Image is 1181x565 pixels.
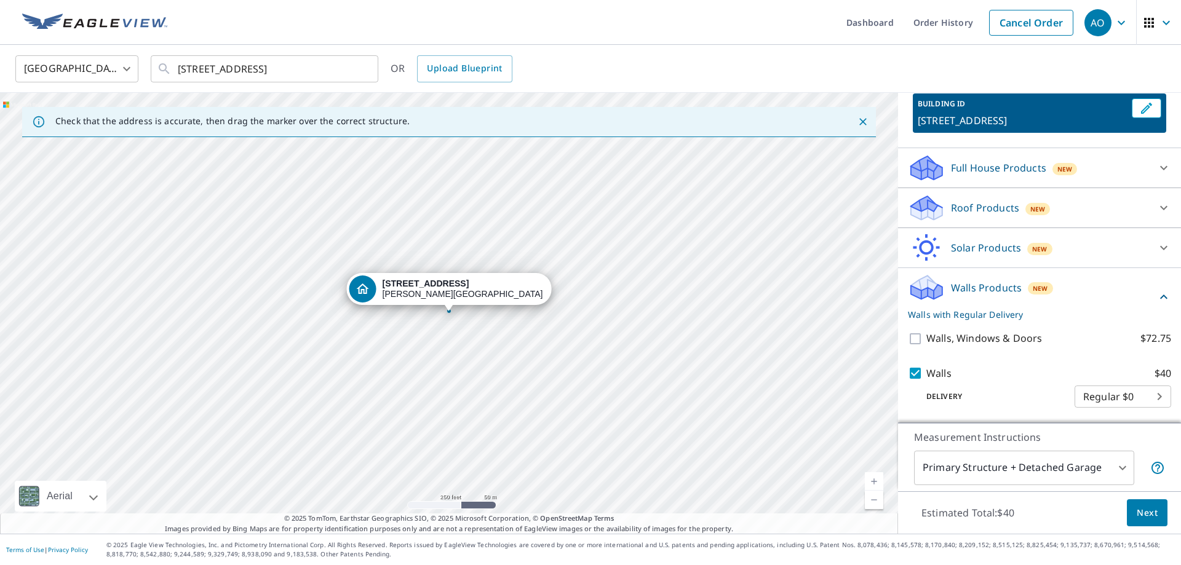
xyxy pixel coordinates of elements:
[1084,9,1111,36] div: AO
[1127,499,1167,527] button: Next
[1150,460,1165,475] span: Your report will include the primary structure and a detached garage if one exists.
[908,391,1075,402] p: Delivery
[391,55,512,82] div: OR
[908,308,1156,321] p: Walls with Regular Delivery
[908,233,1171,263] div: Solar ProductsNew
[15,481,106,512] div: Aerial
[1032,244,1048,254] span: New
[951,280,1022,295] p: Walls Products
[918,113,1127,128] p: [STREET_ADDRESS]
[918,98,965,109] p: BUILDING ID
[1140,331,1171,346] p: $72.75
[989,10,1073,36] a: Cancel Order
[912,499,1024,526] p: Estimated Total: $40
[951,200,1019,215] p: Roof Products
[908,153,1171,183] div: Full House ProductsNew
[865,472,883,491] a: Current Level 17, Zoom In
[914,451,1134,485] div: Primary Structure + Detached Garage
[284,513,614,524] span: © 2025 TomTom, Earthstar Geographics SIO, © 2025 Microsoft Corporation, ©
[15,52,138,86] div: [GEOGRAPHIC_DATA]
[926,331,1042,346] p: Walls, Windows & Doors
[55,116,410,127] p: Check that the address is accurate, then drag the marker over the correct structure.
[1075,379,1171,414] div: Regular $0
[1155,366,1171,381] p: $40
[540,513,592,523] a: OpenStreetMap
[951,240,1021,255] p: Solar Products
[106,540,1175,559] p: © 2025 Eagle View Technologies, Inc. and Pictometry International Corp. All Rights Reserved. Repo...
[6,546,88,553] p: |
[1132,98,1161,118] button: Edit building 1
[1033,283,1048,293] span: New
[855,114,871,130] button: Close
[1137,505,1158,521] span: Next
[951,160,1046,175] p: Full House Products
[908,273,1171,321] div: Walls ProductsNewWalls with Regular Delivery
[427,61,502,76] span: Upload Blueprint
[926,366,952,381] p: Walls
[43,481,76,512] div: Aerial
[1030,204,1046,214] span: New
[383,279,469,288] strong: [STREET_ADDRESS]
[6,545,44,554] a: Terms of Use
[22,14,167,32] img: EV Logo
[178,52,353,86] input: Search by address or latitude-longitude
[908,193,1171,223] div: Roof ProductsNew
[48,545,88,554] a: Privacy Policy
[865,491,883,509] a: Current Level 17, Zoom Out
[417,55,512,82] a: Upload Blueprint
[1057,164,1073,174] span: New
[594,513,614,523] a: Terms
[383,279,543,299] div: [PERSON_NAME][GEOGRAPHIC_DATA]
[914,430,1165,444] p: Measurement Instructions
[347,273,552,311] div: Dropped pin, building 1, Residential property, 1105 S 15th St Marion, IA 52302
